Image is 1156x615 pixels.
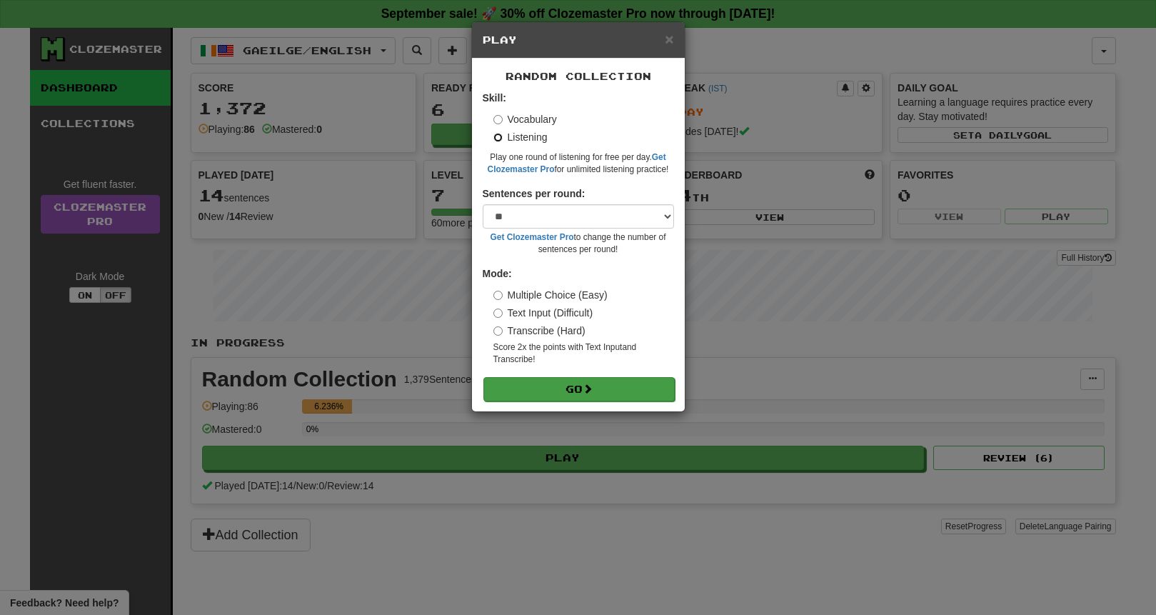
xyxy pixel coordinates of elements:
[493,133,503,142] input: Listening
[493,341,674,366] small: Score 2x the points with Text Input and Transcribe !
[493,324,585,338] label: Transcribe (Hard)
[483,33,674,47] h5: Play
[483,377,675,401] button: Go
[493,326,503,336] input: Transcribe (Hard)
[483,151,674,176] small: Play one round of listening for free per day. for unlimited listening practice!
[493,288,608,302] label: Multiple Choice (Easy)
[493,309,503,318] input: Text Input (Difficult)
[483,92,506,104] strong: Skill:
[483,186,585,201] label: Sentences per round:
[491,232,574,242] a: Get Clozemaster Pro
[665,31,673,47] span: ×
[665,31,673,46] button: Close
[493,291,503,300] input: Multiple Choice (Easy)
[493,306,593,320] label: Text Input (Difficult)
[483,268,512,279] strong: Mode:
[506,70,651,82] span: Random Collection
[483,231,674,256] small: to change the number of sentences per round!
[493,112,557,126] label: Vocabulary
[493,115,503,124] input: Vocabulary
[493,130,548,144] label: Listening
